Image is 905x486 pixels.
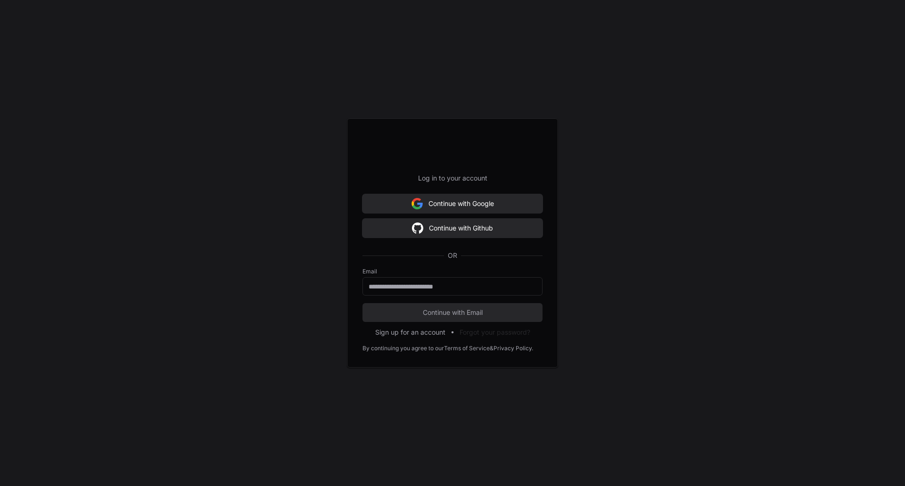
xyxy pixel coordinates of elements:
[460,328,530,337] button: Forgot your password?
[444,345,490,352] a: Terms of Service
[362,268,543,275] label: Email
[362,308,543,317] span: Continue with Email
[444,251,461,260] span: OR
[362,303,543,322] button: Continue with Email
[362,173,543,183] p: Log in to your account
[362,219,543,238] button: Continue with Github
[362,345,444,352] div: By continuing you agree to our
[362,194,543,213] button: Continue with Google
[375,328,445,337] button: Sign up for an account
[494,345,533,352] a: Privacy Policy.
[490,345,494,352] div: &
[412,219,423,238] img: Sign in with google
[411,194,423,213] img: Sign in with google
